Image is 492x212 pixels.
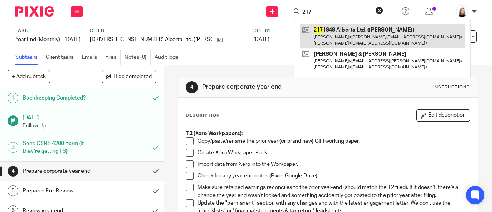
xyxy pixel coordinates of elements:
[23,165,101,177] h1: Prepare corporate year end
[23,138,101,157] h1: Send CSRS 4200 Form (if they're getting FS)
[198,184,470,199] p: Make sure retained earnings reconciles to the prior year-end (should match the T2 filed). If it d...
[105,50,121,65] a: Files
[416,109,470,122] button: Edit description
[90,28,244,34] label: Client
[23,112,156,122] h1: [DATE]
[8,70,50,83] button: + Add subtask
[456,5,468,18] img: Screenshot%202023-11-02%20134555.png
[186,131,243,136] strong: T2 (Xero Workpapers):
[202,83,344,91] h1: Prepare corporate year end
[155,50,182,65] a: Audit logs
[113,74,152,80] span: Hide completed
[15,50,42,65] a: Subtasks
[90,36,213,43] p: [DRIVERS_LICENSE_NUMBER] Alberta Ltd. ([PERSON_NAME])
[15,36,80,43] div: Year End (Monthly) - [DATE]
[376,7,383,14] button: Clear
[82,50,101,65] a: Emails
[198,172,470,180] p: Check for any year-end notes (Pixie, Google Drive).
[253,37,269,42] span: [DATE]
[125,50,151,65] a: Notes (0)
[23,122,156,130] p: Follow Up
[23,185,101,197] h1: Preparer Pre-Review
[8,166,18,177] div: 4
[8,93,18,103] div: 1
[46,50,78,65] a: Client tasks
[8,142,18,153] div: 3
[253,28,288,34] label: Due by
[15,36,80,43] div: Year End (Monthly) - June 2025
[186,81,198,93] div: 4
[8,185,18,196] div: 5
[15,28,80,34] label: Task
[433,84,470,90] div: Instructions
[198,149,470,157] p: Create Xero Workpaper Pack.
[198,160,470,168] p: Import data from Xero into the Workpaper.
[186,112,220,119] p: Description
[301,9,371,16] input: Search
[102,70,156,83] button: Hide completed
[23,92,101,104] h1: Bookkeeping Completed?
[15,6,54,17] img: Pixie
[198,137,470,145] p: Copy/paste/rename the prior year (or brand new) GIFI working paper.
